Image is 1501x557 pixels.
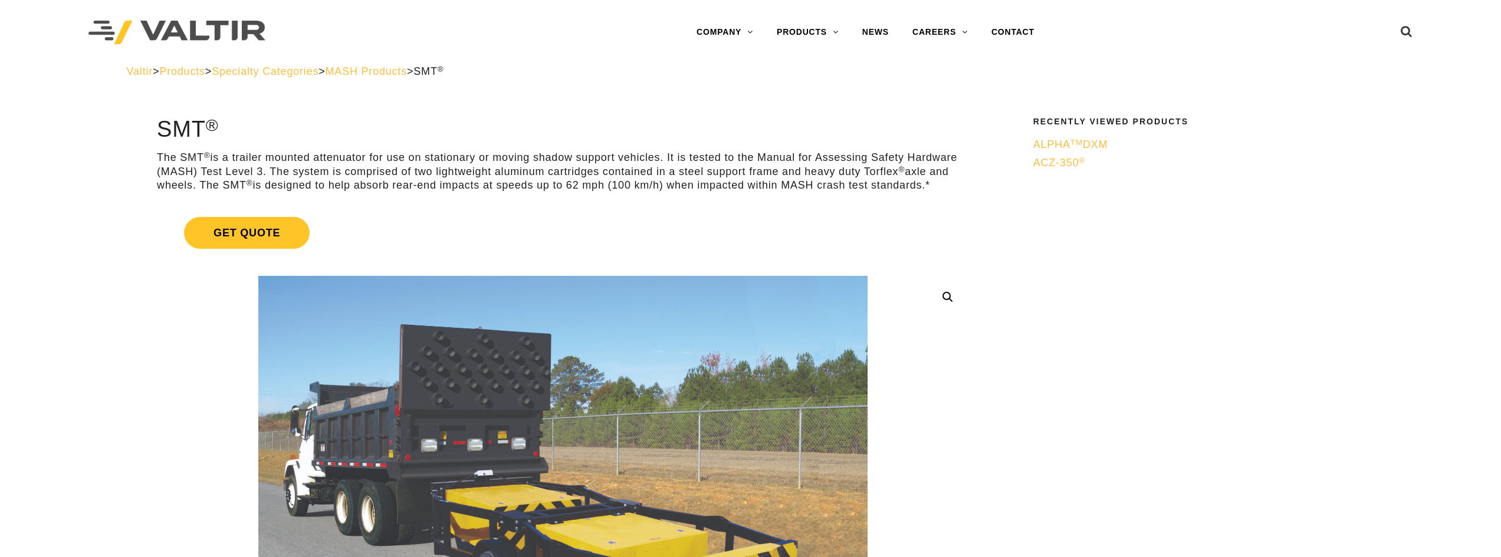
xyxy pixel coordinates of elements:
[204,151,211,160] sup: ®
[901,21,980,44] a: CAREERS
[1033,117,1367,126] h2: Recently Viewed Products
[685,21,765,44] a: COMPANY
[1033,157,1085,169] span: ACZ-350
[1070,138,1083,147] sup: TM
[765,21,850,44] a: PRODUCTS
[1079,156,1085,165] sup: ®
[157,151,969,192] p: The SMT is a trailer mounted attenuator for use on stationary or moving shadow support vehicles. ...
[326,65,407,77] a: MASH Products
[1033,139,1108,150] span: ALPHA DXM
[850,21,901,44] a: NEWS
[206,116,219,134] sup: ®
[247,179,253,187] sup: ®
[212,65,318,77] a: Specialty Categories
[980,21,1046,44] a: CONTACT
[88,21,265,45] img: Valtir
[184,217,310,249] span: Get Quote
[413,65,444,77] span: SMT
[898,165,905,174] sup: ®
[127,65,153,77] a: Valtir
[1033,138,1367,151] a: ALPHATMDXM
[157,203,969,263] a: Get Quote
[127,65,1375,78] div: > > > >
[159,65,205,77] a: Products
[157,117,969,142] h1: SMT
[438,65,444,74] sup: ®
[1033,156,1367,170] a: ACZ-350®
